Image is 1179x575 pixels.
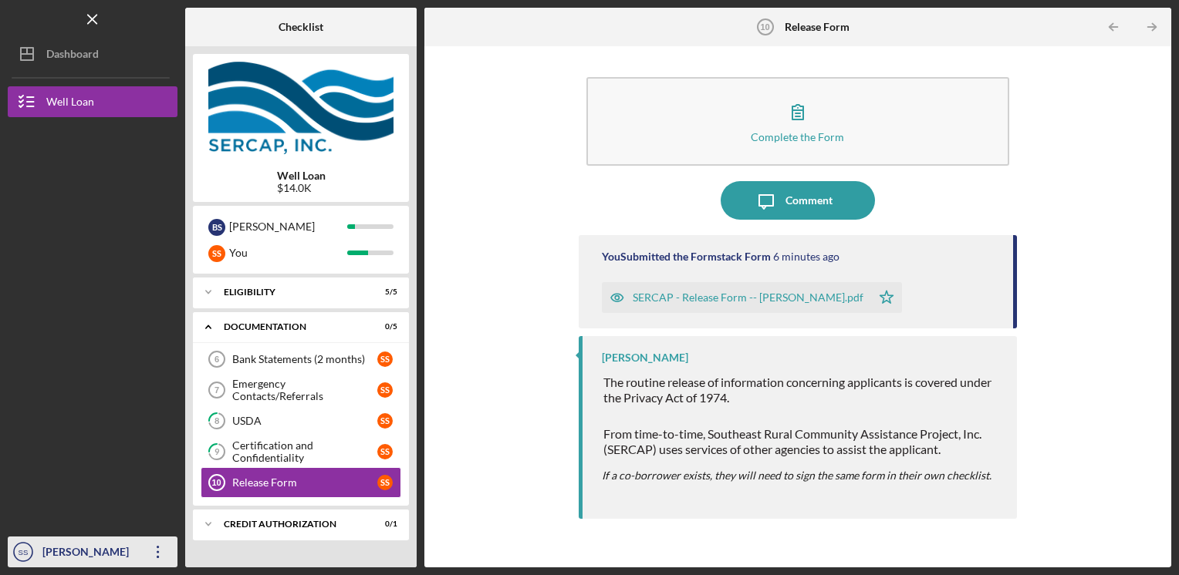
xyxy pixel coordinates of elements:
div: [PERSON_NAME] [229,214,347,240]
div: S S [377,475,393,490]
div: S S [377,382,393,398]
button: Comment [721,181,875,220]
tspan: 7 [215,385,219,395]
button: Well Loan [8,86,177,117]
div: You [229,240,347,266]
a: 9Certification and ConfidentialitySS [201,436,401,467]
div: Comment [785,181,833,220]
time: 2025-08-18 18:46 [773,251,839,263]
tspan: 10 [760,22,769,32]
div: Documentation [224,322,359,331]
em: If a co-borrower exists, they will need to sign the same form in their own checklist. [602,469,992,482]
tspan: 6 [215,355,219,364]
div: [PERSON_NAME] [602,351,688,364]
div: 0 / 5 [370,322,397,331]
div: Complete the Form [751,131,844,143]
text: SS [19,548,29,557]
a: 6Bank Statements (2 months)SS [201,344,401,375]
div: USDA [232,415,377,427]
div: Eligibility [224,287,359,297]
div: Well Loan [46,86,94,121]
tspan: 8 [215,416,219,426]
a: 10Release FormSS [201,467,401,498]
div: S S [377,351,393,367]
img: Product logo [193,62,409,154]
button: SERCAP - Release Form -- [PERSON_NAME].pdf [602,282,902,313]
button: SS[PERSON_NAME] [8,536,177,567]
div: CREDIT AUTHORIZATION [224,520,359,529]
a: 8USDASS [201,405,401,436]
div: Emergency Contacts/Referrals [232,378,377,402]
div: Certification and Confidentiality [232,439,377,464]
a: 7Emergency Contacts/ReferralsSS [201,375,401,405]
b: Well Loan [277,170,326,182]
span: From time-to-time, Southeast Rural Community Assistance Project, Inc. (SERCAP) uses services of o... [603,426,981,456]
div: Release Form [232,476,377,489]
tspan: 10 [211,478,221,487]
div: 5 / 5 [370,287,397,297]
div: SERCAP - Release Form -- [PERSON_NAME].pdf [633,291,863,304]
tspan: 9 [215,447,220,457]
div: S S [208,245,225,262]
div: [PERSON_NAME] [39,536,139,571]
div: S S [377,413,393,429]
div: You Submitted the Formstack Form [602,251,771,263]
div: $14.0K [277,182,326,194]
div: 0 / 1 [370,520,397,529]
div: Dashboard [46,39,99,73]
button: Dashboard [8,39,177,69]
div: B S [208,219,225,236]
button: Complete the Form [586,77,1010,166]
span: The routine release of information concerning applicants is covered under the Privacy Act of 1974. [603,375,992,405]
div: S S [377,444,393,459]
b: Release Form [785,21,850,33]
b: Checklist [279,21,323,33]
div: Bank Statements (2 months) [232,353,377,365]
